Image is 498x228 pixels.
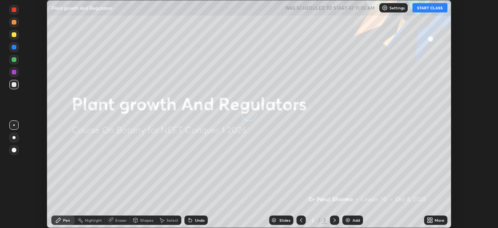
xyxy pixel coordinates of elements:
div: Shapes [140,218,153,222]
div: 2 [322,217,327,224]
img: add-slide-button [345,217,351,223]
div: Pen [63,218,70,222]
img: class-settings-icons [382,5,388,11]
div: Undo [195,218,205,222]
div: Add [352,218,360,222]
div: 2 [309,218,317,223]
h5: WAS SCHEDULED TO START AT 11:30 AM [285,4,375,11]
div: Eraser [115,218,127,222]
div: Select [167,218,178,222]
div: Slides [279,218,290,222]
p: Settings [389,6,405,10]
div: Highlight [85,218,102,222]
div: / [318,218,321,223]
p: Plant growth And Regulators [51,5,112,11]
div: More [435,218,444,222]
button: START CLASS [412,3,447,12]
